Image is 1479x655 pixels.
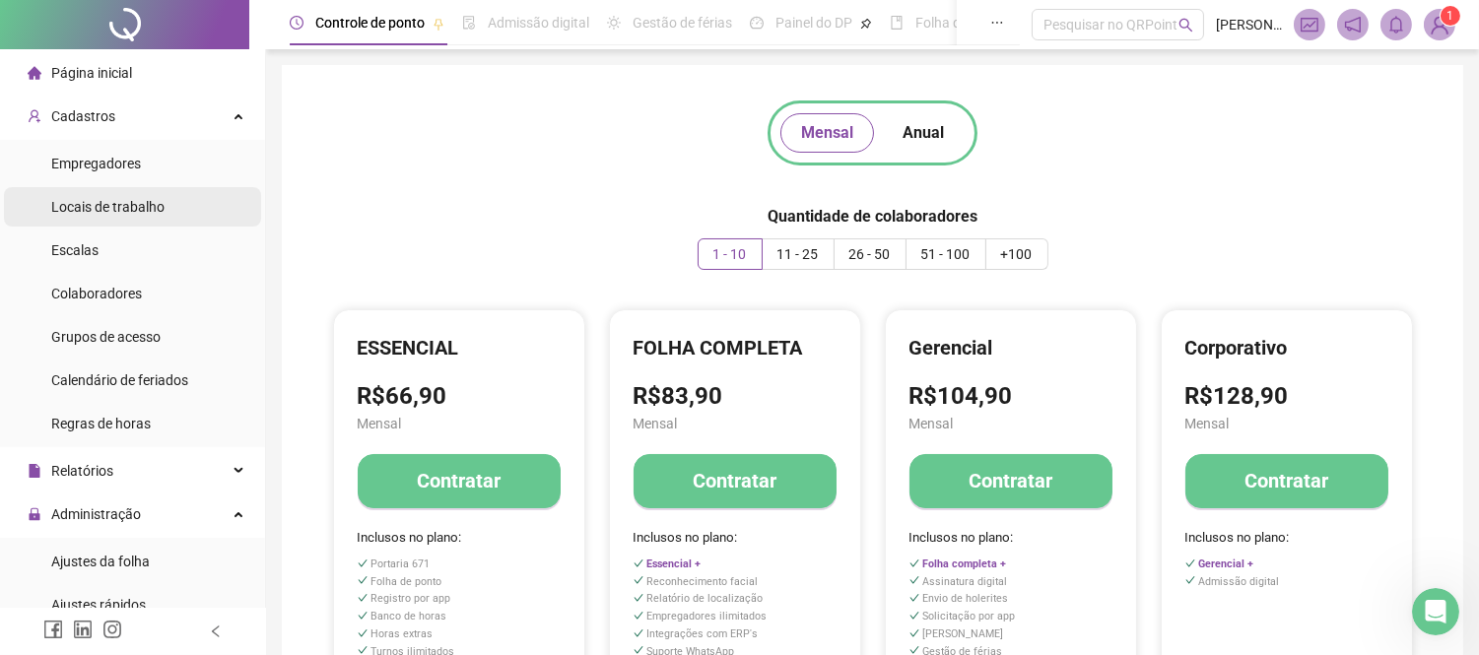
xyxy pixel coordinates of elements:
span: Horas extras [370,627,433,640]
span: Relatórios [51,463,113,479]
span: Anual [903,121,944,145]
span: 26 - 50 [849,246,891,262]
span: file [28,464,41,478]
h4: Contratar [1244,467,1328,494]
span: check [909,611,920,622]
span: Página inicial [51,65,132,81]
img: Profile image for Financeiro [211,32,250,71]
span: 1 - 10 [713,246,747,262]
span: Colaboradores [51,286,142,301]
h5: Quantidade de colaboradores [768,205,977,229]
div: Normalmente respondemos em alguns minutos [40,302,329,344]
h4: ESSENCIAL [358,334,561,361]
div: Envie uma mensagemNormalmente respondemos em alguns minutos [20,265,374,360]
h4: Contratar [693,467,776,494]
span: clock-circle [290,16,303,30]
span: Reconhecimento facial [646,575,758,588]
button: Mensagens [99,474,197,553]
span: Mensal [358,413,561,434]
span: fund [1301,16,1318,33]
h4: Contratar [969,467,1052,494]
span: Inclusos no plano: [1185,528,1388,549]
div: Envie uma mensagem [40,282,329,302]
span: bell [1387,16,1405,33]
span: check [634,593,644,604]
div: Conhecendo o gestão de férias3 etapas•Cerca de 3 minutosPrimeira etapa: [20,370,374,512]
span: file-done [462,16,476,30]
span: Solicitação por app [922,610,1015,622]
span: Controle de ponto [315,15,425,31]
span: instagram [102,620,122,639]
h4: FOLHA COMPLETA [634,334,837,361]
span: Ajustes da folha [51,554,150,569]
h3: R$104,90 [909,381,1112,413]
button: Contratar [634,454,837,508]
p: 3 etapas [40,408,101,428]
span: search [1178,18,1193,33]
span: check [358,628,369,639]
span: Início [29,523,71,537]
span: 1 [1447,9,1454,23]
span: Folha de pagamento [915,15,1042,31]
button: Ajuda [197,474,296,553]
span: check [1185,558,1196,569]
span: Grupos de acesso [51,329,161,345]
span: Ajustes rápidos [51,597,146,613]
span: lock [28,507,41,521]
h4: Corporativo [1185,334,1388,361]
span: Gerencial + [1198,557,1253,570]
button: Tarefas [296,474,394,553]
span: Envio de holerites [922,592,1008,605]
span: Cadastros [51,108,115,124]
span: Inclusos no plano: [634,528,837,549]
span: 11 - 25 [777,246,819,262]
span: [PERSON_NAME] [1216,14,1282,35]
h3: R$66,90 [358,381,561,413]
span: Assinatura digital [922,575,1007,588]
span: Portaria 671 [370,557,430,570]
span: check [909,558,920,569]
h4: Contratar [417,467,501,494]
button: Contratar [358,454,561,508]
button: Contratar [1185,454,1388,508]
p: Olá 👋 [39,140,355,173]
span: Mensal [1185,413,1388,434]
button: Anual [882,113,965,153]
span: Painel do DP [775,15,852,31]
h3: R$128,90 [1185,381,1388,413]
p: • [104,408,112,428]
span: left [209,624,223,638]
p: Como podemos ajudar? [39,173,355,240]
span: Relatório de localização [646,592,763,605]
span: Essencial + [646,557,701,570]
span: Primeira etapa : [40,458,162,474]
img: 90510 [1425,10,1454,39]
span: check [909,628,920,639]
h3: R$83,90 [634,381,837,413]
span: check [358,611,369,622]
span: check [634,611,644,622]
span: Locais de trabalho [51,199,165,215]
sup: Atualize o seu contato no menu Meus Dados [1441,6,1460,26]
span: Regras de horas [51,416,151,431]
span: facebook [43,620,63,639]
span: check [1185,575,1196,586]
button: Mensal [780,113,874,153]
span: user-add [28,109,41,123]
span: notification [1344,16,1362,33]
span: check [909,575,920,586]
span: Mensagens [108,523,186,537]
span: Administração [51,506,141,522]
span: pushpin [860,18,872,30]
span: Mensal [634,413,837,434]
span: home [28,66,41,80]
img: Profile image for Maria [248,32,288,71]
span: check [358,575,369,586]
div: Fechar [339,32,374,67]
img: Profile image for Gabriel [286,32,325,71]
span: Gestão de férias [633,15,732,31]
span: 51 - 100 [921,246,971,262]
span: Banco de horas [370,610,446,622]
span: Empregadores [51,156,141,171]
p: Cerca de 3 minutos [116,408,251,428]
